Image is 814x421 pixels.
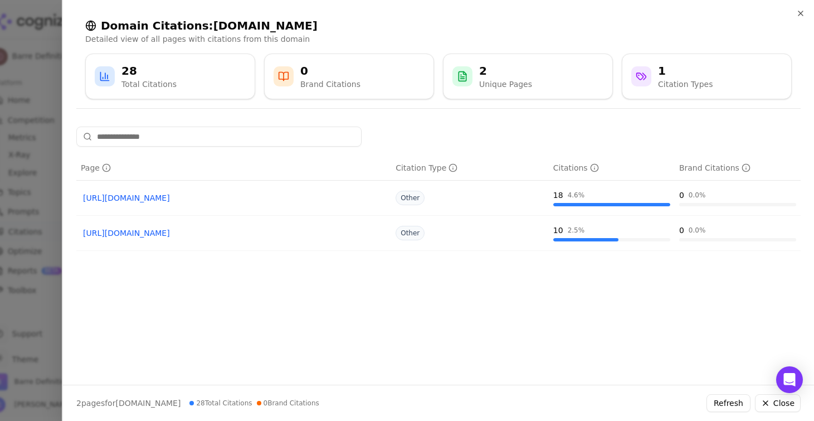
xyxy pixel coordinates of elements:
span: Other [396,226,425,240]
span: [DOMAIN_NAME] [115,399,181,408]
div: 0 [679,190,684,201]
div: Citation Type [396,162,457,173]
div: 0 [679,225,684,236]
a: [URL][DOMAIN_NAME] [83,228,384,239]
span: Other [396,191,425,205]
span: 28 Total Citations [189,399,252,408]
p: page s for [76,398,181,409]
div: 2.5 % [568,226,585,235]
div: 10 [553,225,563,236]
div: 4.6 % [568,191,585,200]
div: Citation Types [658,79,713,90]
span: 0 Brand Citations [257,399,319,408]
th: citationTypes [391,156,549,181]
div: 0 [300,63,360,79]
div: Brand Citations [679,162,750,173]
div: 0.0 % [689,191,706,200]
div: 18 [553,190,563,201]
button: Refresh [706,394,750,412]
th: page [76,156,391,181]
button: Close [755,394,801,412]
div: Data table [76,156,801,251]
div: 28 [121,63,177,79]
div: 1 [658,63,713,79]
h2: Domain Citations: [DOMAIN_NAME] [85,18,792,33]
div: Brand Citations [300,79,360,90]
th: totalCitationCount [549,156,675,181]
div: Total Citations [121,79,177,90]
th: brandCitationCount [675,156,801,181]
a: [URL][DOMAIN_NAME] [83,192,384,204]
div: 2 [479,63,532,79]
div: Unique Pages [479,79,532,90]
div: 0.0 % [689,226,706,235]
div: Citations [553,162,599,173]
div: Page [81,162,111,173]
span: 2 [76,399,81,408]
p: Detailed view of all pages with citations from this domain [85,33,792,45]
